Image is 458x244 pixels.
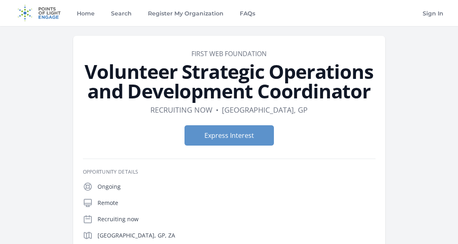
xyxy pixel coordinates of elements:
[98,199,376,207] p: Remote
[83,62,376,101] h1: Volunteer Strategic Operations and Development Coordinator
[191,49,267,58] a: First Web Foundation
[222,104,308,115] dd: [GEOGRAPHIC_DATA], GP
[98,231,376,240] p: [GEOGRAPHIC_DATA], GP, ZA
[98,183,376,191] p: Ongoing
[83,169,376,175] h3: Opportunity Details
[98,215,376,223] p: Recruiting now
[150,104,213,115] dd: Recruiting now
[185,125,274,146] button: Express Interest
[216,104,219,115] div: •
